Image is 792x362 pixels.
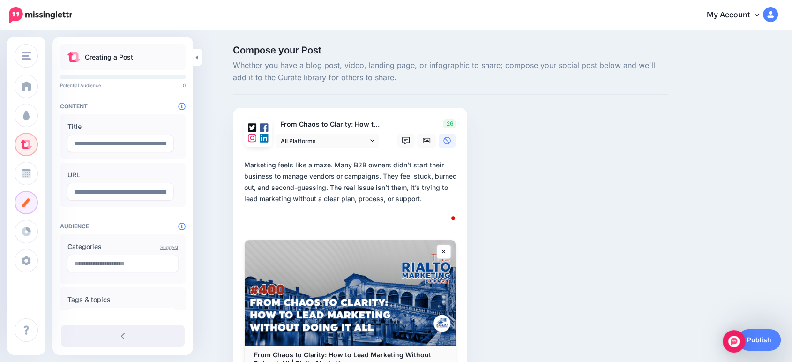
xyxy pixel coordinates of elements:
[67,52,80,62] img: curate.png
[276,134,379,148] a: All Platforms
[276,119,380,130] p: From Chaos to Clarity: How to Lead Marketing Without Doing It All
[160,244,178,250] a: Suggest
[67,121,178,132] label: Title
[233,60,668,84] span: Whether you have a blog post, video, landing page, or infographic to share; compose your social p...
[697,4,778,27] a: My Account
[723,330,745,353] div: Open Intercom Messenger
[67,169,178,181] label: URL
[233,45,668,55] span: Compose your Post
[183,83,186,88] span: 0
[60,223,186,230] h4: Audience
[85,52,133,63] p: Creating a Post
[9,7,72,23] img: Missinglettr
[67,294,178,305] label: Tags & topics
[738,329,781,351] a: Publish
[245,240,456,346] img: From Chaos to Clarity: How to Lead Marketing Without Doing It All | Rialto Marketing
[22,52,31,60] img: menu.png
[244,159,460,227] textarea: To enrich screen reader interactions, please activate Accessibility in Grammarly extension settings
[244,159,460,204] div: Marketing feels like a maze. Many B2B owners didn’t start their business to manage vendors or cam...
[60,103,186,110] h4: Content
[443,119,456,128] span: 26
[281,136,368,146] span: All Platforms
[60,83,186,88] p: Potential Audience
[67,241,178,252] label: Categories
